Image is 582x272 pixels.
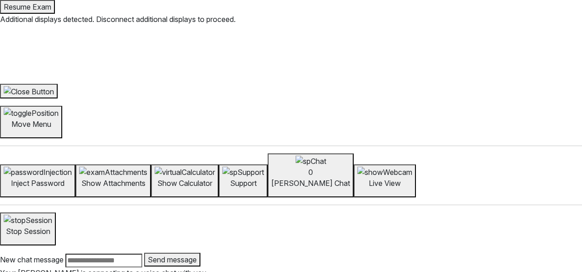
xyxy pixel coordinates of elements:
[354,164,416,197] button: Live View
[4,108,59,119] img: togglePosition
[148,255,197,264] span: Send message
[4,215,52,226] img: stopSession
[268,153,354,197] button: spChat0[PERSON_NAME] Chat
[357,167,412,178] img: showWebcam
[4,226,52,237] p: Stop Session
[155,178,215,189] p: Show Calculator
[79,178,147,189] p: Show Attachments
[75,164,151,197] button: Show Attachments
[4,178,72,189] p: Inject Password
[79,167,147,178] img: examAttachments
[219,164,268,197] button: Support
[222,178,264,189] p: Support
[151,164,219,197] button: Show Calculator
[4,119,59,130] p: Move Menu
[4,86,54,97] img: Close Button
[222,167,264,178] img: spSupport
[296,156,326,167] img: spChat
[155,167,215,178] img: virtualCalculator
[144,253,200,267] button: Send message
[271,167,350,178] div: 0
[4,167,72,178] img: passwordInjection
[357,178,412,189] p: Live View
[271,178,350,189] p: [PERSON_NAME] Chat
